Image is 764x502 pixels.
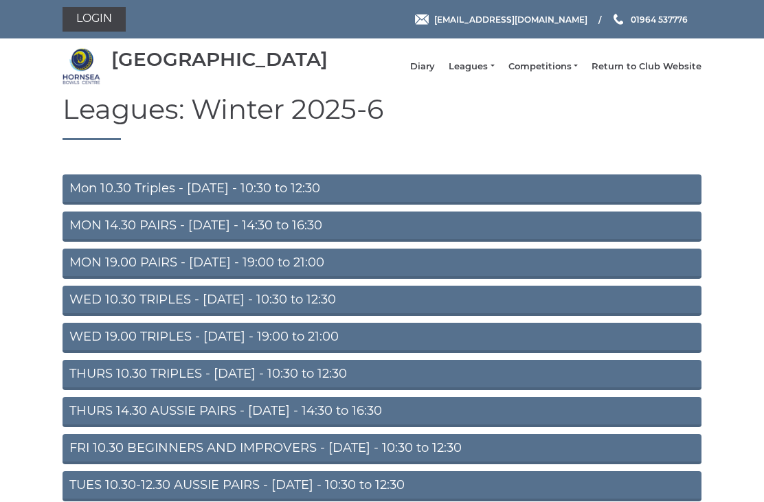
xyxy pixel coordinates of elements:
[63,47,100,85] img: Hornsea Bowls Centre
[410,60,435,73] a: Diary
[449,60,494,73] a: Leagues
[63,174,701,205] a: Mon 10.30 Triples - [DATE] - 10:30 to 12:30
[631,14,688,24] span: 01964 537776
[415,14,429,25] img: Email
[63,434,701,464] a: FRI 10.30 BEGINNERS AND IMPROVERS - [DATE] - 10:30 to 12:30
[508,60,578,73] a: Competitions
[63,286,701,316] a: WED 10.30 TRIPLES - [DATE] - 10:30 to 12:30
[611,13,688,26] a: Phone us 01964 537776
[63,397,701,427] a: THURS 14.30 AUSSIE PAIRS - [DATE] - 14:30 to 16:30
[63,7,126,32] a: Login
[614,14,623,25] img: Phone us
[592,60,701,73] a: Return to Club Website
[63,249,701,279] a: MON 19.00 PAIRS - [DATE] - 19:00 to 21:00
[63,323,701,353] a: WED 19.00 TRIPLES - [DATE] - 19:00 to 21:00
[434,14,587,24] span: [EMAIL_ADDRESS][DOMAIN_NAME]
[63,94,701,140] h1: Leagues: Winter 2025-6
[63,471,701,501] a: TUES 10.30-12.30 AUSSIE PAIRS - [DATE] - 10:30 to 12:30
[415,13,587,26] a: Email [EMAIL_ADDRESS][DOMAIN_NAME]
[63,212,701,242] a: MON 14.30 PAIRS - [DATE] - 14:30 to 16:30
[111,49,328,70] div: [GEOGRAPHIC_DATA]
[63,360,701,390] a: THURS 10.30 TRIPLES - [DATE] - 10:30 to 12:30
